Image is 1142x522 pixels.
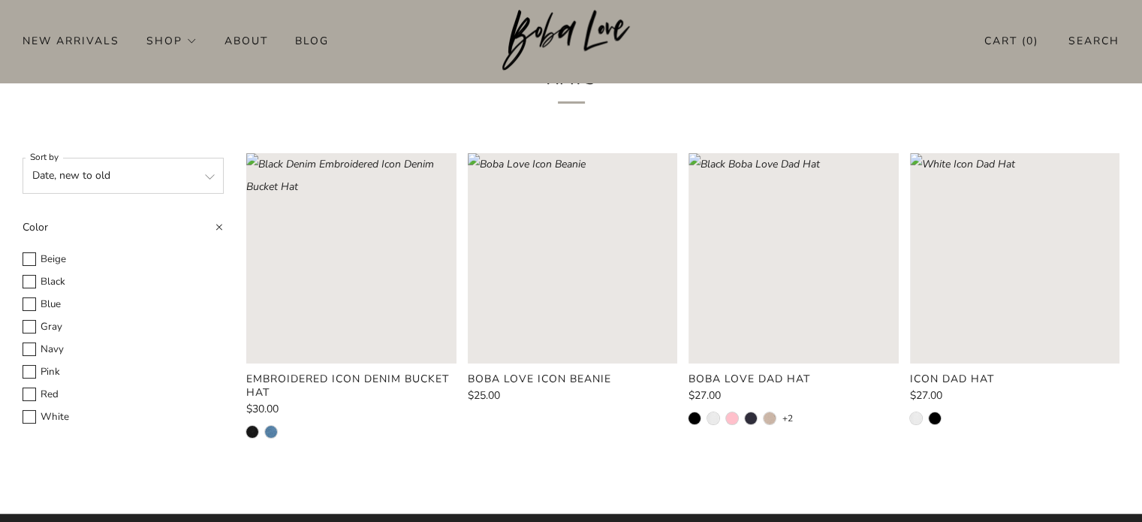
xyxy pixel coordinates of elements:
span: $30.00 [246,402,279,416]
items-count: 0 [1026,34,1034,48]
a: Icon Dad Hat [910,373,1119,386]
a: Black Boba Love Dad Hat Loading image: Black Boba Love Dad Hat [689,153,898,363]
label: Beige [23,251,224,268]
a: Black Denim Embroidered Icon Denim Bucket Hat Loading image: Black Denim Embroidered Icon Denim B... [246,153,456,363]
img: Boba Love [502,10,640,71]
product-card-title: Boba Love Dad Hat [689,372,810,386]
a: Boba Love Icon Beanie Loading image: Boba Love Icon Beanie [468,153,677,363]
product-card-title: Embroidered Icon Denim Bucket Hat [246,372,449,400]
image-skeleton: Loading image: White Icon Dad Hat [910,153,1119,363]
a: Search [1068,29,1119,53]
label: Pink [23,364,224,381]
a: $25.00 [468,391,677,401]
product-card-title: Icon Dad Hat [910,372,994,386]
a: $27.00 [689,391,898,401]
a: Blog [295,29,329,53]
a: Boba Love [502,10,640,72]
a: Shop [146,29,197,53]
label: Black [23,273,224,291]
a: +2 [782,412,793,424]
a: New Arrivals [23,29,119,53]
a: Cart [984,29,1038,53]
span: $25.00 [468,388,500,403]
a: Boba Love Dad Hat [689,373,898,386]
span: Color [23,220,48,234]
label: Blue [23,296,224,313]
a: $30.00 [246,404,456,415]
a: Boba Love Icon Beanie [468,373,677,386]
a: Embroidered Icon Denim Bucket Hat [246,373,456,400]
label: White [23,409,224,426]
label: Gray [23,318,224,336]
h1: Hats [364,62,779,104]
label: Red [23,386,224,403]
span: $27.00 [689,388,721,403]
a: White Icon Dad Hat Loading image: White Icon Dad Hat [910,153,1119,363]
product-card-title: Boba Love Icon Beanie [468,372,611,386]
label: Navy [23,341,224,358]
summary: Color [23,216,224,248]
span: $27.00 [910,388,942,403]
a: About [224,29,268,53]
a: $27.00 [910,391,1119,401]
image-skeleton: Loading image: Black Boba Love Dad Hat [689,153,898,363]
